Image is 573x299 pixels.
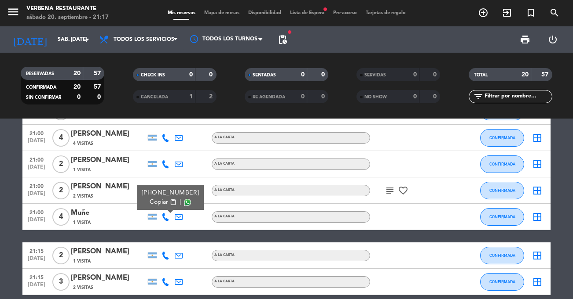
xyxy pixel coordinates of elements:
button: CONFIRMADA [480,155,524,173]
span: TOTAL [474,73,488,77]
strong: 0 [209,72,214,78]
span: CONFIRMADA [489,214,515,219]
span: [DATE] [26,138,48,148]
span: Todos los servicios [114,36,174,43]
div: [PERSON_NAME] [71,128,146,140]
span: Lista de Espera [286,11,329,15]
button: CONFIRMADA [480,247,524,264]
i: exit_to_app [502,7,512,18]
i: search [549,7,560,18]
i: add_circle_outline [478,7,489,18]
i: subject [385,185,395,196]
span: 21:15 [26,245,48,256]
i: arrow_drop_down [82,34,92,45]
strong: 0 [413,72,417,78]
strong: 0 [321,94,327,100]
span: 1 Visita [73,219,91,226]
span: SENTADAS [253,73,276,77]
i: favorite_border [398,185,408,196]
span: [DATE] [26,256,48,266]
span: Copiar [150,198,168,207]
span: CONFIRMADA [489,253,515,258]
strong: 0 [301,94,305,100]
span: 21:00 [26,128,48,138]
span: A LA CARTA [214,253,235,257]
span: A LA CARTA [214,280,235,283]
div: [PHONE_NUMBER] [142,188,199,198]
div: LOG OUT [539,26,567,53]
span: 2 [52,182,70,199]
i: [DATE] [7,30,53,49]
span: CANCELADA [141,95,168,99]
span: 21:00 [26,180,48,191]
span: 4 [52,208,70,226]
span: A LA CARTA [214,215,235,218]
span: A LA CARTA [214,188,235,192]
span: [DATE] [26,217,48,227]
span: 4 Visitas [73,140,93,147]
strong: 2 [209,94,214,100]
strong: 20 [73,84,81,90]
strong: 57 [541,72,550,78]
strong: 0 [301,72,305,78]
span: Disponibilidad [244,11,286,15]
span: 4 [52,129,70,147]
button: CONFIRMADA [480,129,524,147]
span: content_paste [170,199,176,205]
span: CONFIRMADA [26,85,56,90]
strong: 0 [413,94,417,100]
div: [PERSON_NAME] [71,155,146,166]
span: fiber_manual_record [323,7,328,12]
span: RE AGENDADA [253,95,285,99]
strong: 1 [189,94,193,100]
span: | [180,198,181,207]
span: CONFIRMADA [489,279,515,284]
strong: 0 [433,94,438,100]
i: power_settings_new [547,34,558,45]
div: sábado 20. septiembre - 21:17 [26,13,109,22]
strong: 57 [94,84,103,90]
span: [DATE] [26,191,48,201]
span: CHECK INS [141,73,165,77]
div: [PERSON_NAME] [71,272,146,284]
i: border_all [532,133,543,143]
strong: 57 [94,70,103,76]
strong: 20 [73,70,81,76]
i: border_all [532,212,543,222]
button: CONFIRMADA [480,273,524,291]
button: menu [7,5,20,22]
span: 2 Visitas [73,193,93,200]
span: [DATE] [26,164,48,174]
span: Mapa de mesas [200,11,244,15]
span: A LA CARTA [214,162,235,166]
span: SIN CONFIRMAR [26,95,61,100]
div: [PERSON_NAME] [71,181,146,192]
strong: 0 [189,72,193,78]
span: 1 Visita [73,258,91,265]
div: Muñe [71,207,146,219]
span: Pre-acceso [329,11,361,15]
i: border_all [532,277,543,287]
span: A LA CARTA [214,136,235,139]
span: fiber_manual_record [287,29,292,35]
i: turned_in_not [525,7,536,18]
i: border_all [532,250,543,261]
span: 21:00 [26,154,48,164]
i: filter_list [473,91,484,102]
span: 2 Visitas [73,284,93,291]
span: [DATE] [26,282,48,292]
span: 2 [52,247,70,264]
span: CONFIRMADA [489,135,515,140]
strong: 0 [77,94,81,100]
span: 2 [52,155,70,173]
span: pending_actions [277,34,288,45]
span: SERVIDAS [364,73,386,77]
span: 21:00 [26,207,48,217]
button: Copiarcontent_paste [150,198,176,207]
span: 1 Visita [73,166,91,173]
strong: 0 [321,72,327,78]
input: Filtrar por nombre... [484,92,552,101]
span: RESERVADAS [26,72,54,76]
span: 21:15 [26,272,48,282]
span: print [520,34,530,45]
